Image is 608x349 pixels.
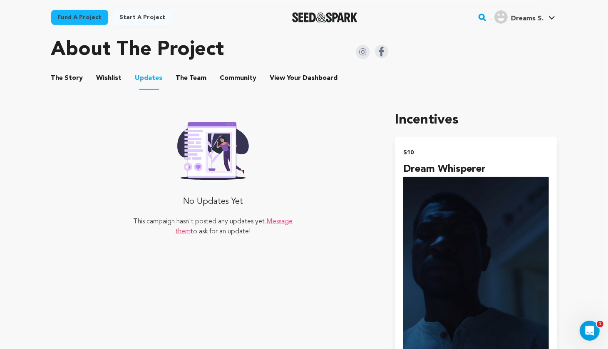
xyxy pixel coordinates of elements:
img: user.png [494,10,508,24]
h1: About The Project [51,40,224,60]
span: Dreams S. [511,15,543,22]
a: Start a project [113,10,172,25]
a: Fund a project [51,10,108,25]
img: Seed&Spark Facebook Icon [375,45,388,58]
a: Seed&Spark Homepage [292,12,357,22]
p: This campaign hasn't posted any updates yet. to ask for an update! [132,217,294,237]
a: Dreams S.'s Profile [493,9,557,24]
span: Updates [135,73,163,83]
span: Dreams S.'s Profile [493,9,557,26]
span: Community [220,73,257,83]
h2: $10 [403,147,548,158]
span: Wishlist [97,73,122,83]
img: Seed&Spark Logo Dark Mode [292,12,357,22]
h1: Incentives [395,110,557,130]
p: No Updates Yet [132,193,294,210]
span: Story [51,73,83,83]
img: Seed&Spark Instagram Icon [356,45,370,59]
span: Dashboard [303,73,338,83]
span: The [176,73,188,83]
div: Dreams S.'s Profile [494,10,543,24]
img: Seed&Spark Rafiki Image [171,117,256,180]
span: Team [176,73,207,83]
a: ViewYourDashboard [270,73,340,83]
span: The [51,73,63,83]
span: Your [270,73,340,83]
h4: Dream Whisperer [403,162,548,177]
span: 1 [597,321,603,327]
iframe: Intercom live chat [580,321,600,341]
